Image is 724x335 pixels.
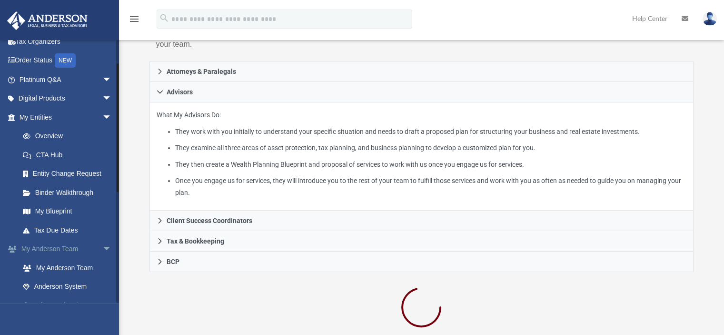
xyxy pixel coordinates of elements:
[13,127,126,146] a: Overview
[175,175,687,198] li: Once you engage us for services, they will introduce you to the rest of your team to fulfill thos...
[159,13,169,23] i: search
[13,296,126,315] a: Client Referrals
[149,82,694,102] a: Advisors
[7,51,126,71] a: Order StatusNEW
[149,211,694,231] a: Client Success Coordinators
[167,258,179,265] span: BCP
[102,108,121,127] span: arrow_drop_down
[7,89,126,108] a: Digital Productsarrow_drop_down
[13,221,126,240] a: Tax Due Dates
[175,159,687,171] li: They then create a Wealth Planning Blueprint and proposal of services to work with us once you en...
[167,217,252,224] span: Client Success Coordinators
[13,277,126,296] a: Anderson System
[13,145,126,164] a: CTA Hub
[149,252,694,272] a: BCP
[175,142,687,154] li: They examine all three areas of asset protection, tax planning, and business planning to develop ...
[102,240,121,259] span: arrow_drop_down
[129,13,140,25] i: menu
[129,18,140,25] a: menu
[7,240,126,259] a: My Anderson Teamarrow_drop_down
[7,32,126,51] a: Tax Organizers
[157,109,687,199] p: What My Advisors Do:
[13,164,126,183] a: Entity Change Request
[4,11,90,30] img: Anderson Advisors Platinum Portal
[149,231,694,252] a: Tax & Bookkeeping
[167,89,193,95] span: Advisors
[102,89,121,109] span: arrow_drop_down
[175,126,687,138] li: They work with you initially to understand your specific situation and needs to draft a proposed ...
[7,70,126,89] a: Platinum Q&Aarrow_drop_down
[102,70,121,90] span: arrow_drop_down
[167,68,236,75] span: Attorneys & Paralegals
[703,12,717,26] img: User Pic
[55,53,76,68] div: NEW
[149,61,694,82] a: Attorneys & Paralegals
[13,258,121,277] a: My Anderson Team
[149,102,694,211] div: Advisors
[13,183,126,202] a: Binder Walkthrough
[7,108,126,127] a: My Entitiesarrow_drop_down
[13,202,121,221] a: My Blueprint
[167,238,224,244] span: Tax & Bookkeeping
